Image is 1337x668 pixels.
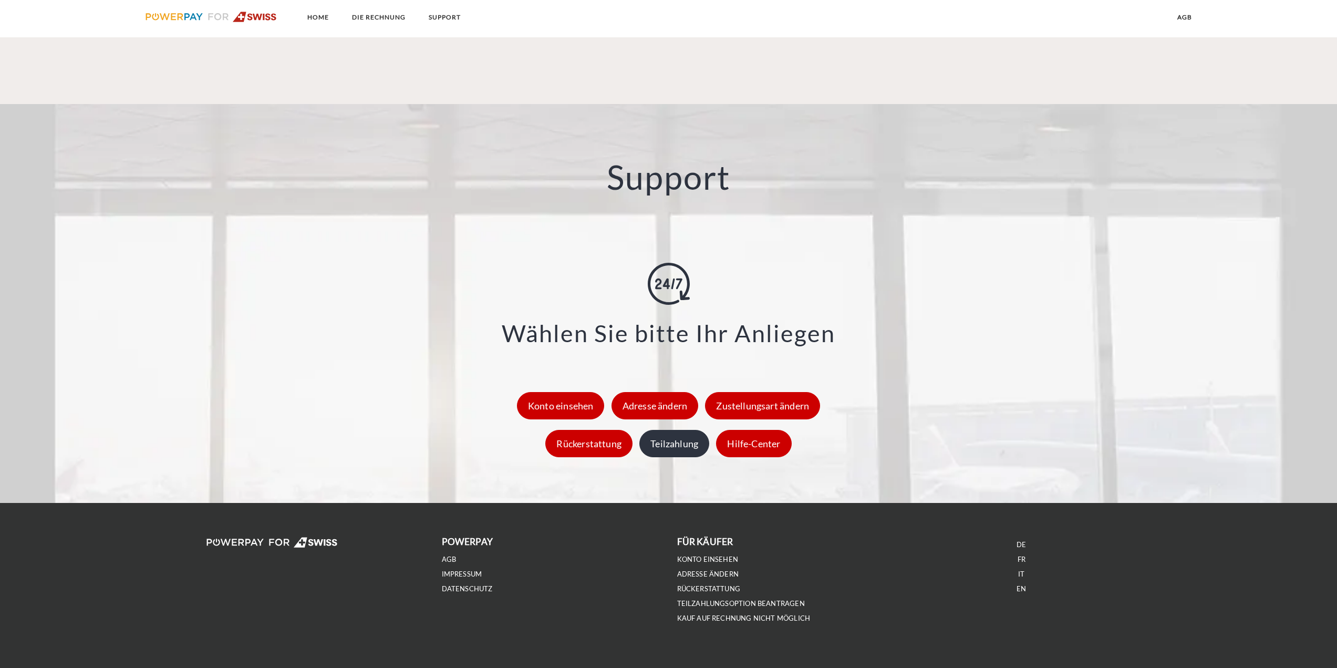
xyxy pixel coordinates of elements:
[545,430,633,457] div: Rückerstattung
[80,322,1257,345] h3: Wählen Sie bitte Ihr Anliegen
[420,8,470,27] a: SUPPORT
[677,555,739,564] a: Konto einsehen
[1018,555,1025,564] a: FR
[1168,8,1201,27] a: agb
[146,12,277,22] img: logo-swiss.svg
[648,263,690,305] img: online-shopping.svg
[298,8,338,27] a: Home
[517,392,605,419] div: Konto einsehen
[677,570,739,579] a: Adresse ändern
[677,599,805,608] a: Teilzahlungsoption beantragen
[639,430,709,457] div: Teilzahlung
[1017,584,1026,593] a: EN
[206,537,338,548] img: logo-swiss-white.svg
[702,400,823,412] a: Zustellungsart ändern
[543,438,635,449] a: Rückerstattung
[716,430,791,457] div: Hilfe-Center
[637,438,712,449] a: Teilzahlung
[514,400,607,412] a: Konto einsehen
[677,536,733,547] b: FÜR KÄUFER
[442,555,457,564] a: agb
[1018,570,1024,579] a: IT
[609,400,701,412] a: Adresse ändern
[442,570,482,579] a: IMPRESSUM
[442,536,493,547] b: POWERPAY
[442,584,493,593] a: DATENSCHUTZ
[1017,540,1026,549] a: DE
[343,8,414,27] a: DIE RECHNUNG
[677,584,741,593] a: Rückerstattung
[713,438,794,449] a: Hilfe-Center
[705,392,820,419] div: Zustellungsart ändern
[612,392,699,419] div: Adresse ändern
[677,614,811,623] a: Kauf auf Rechnung nicht möglich
[67,157,1270,198] h2: Support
